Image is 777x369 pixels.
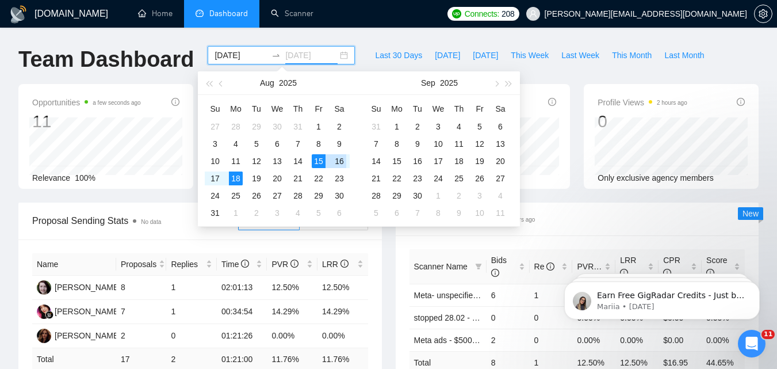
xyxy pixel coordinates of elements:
td: 2025-09-10 [428,135,449,153]
span: Replies [171,258,204,271]
div: 12 [250,154,263,168]
td: 2025-09-01 [386,118,407,135]
td: 2025-08-04 [225,135,246,153]
td: 2025-08-01 [308,118,329,135]
td: 2025-10-04 [490,187,511,204]
td: 0 [530,329,573,351]
div: 17 [208,172,222,185]
img: IK [37,329,51,343]
div: 29 [390,189,404,203]
td: 2025-09-21 [366,170,386,187]
div: 31 [369,120,383,134]
th: Th [449,100,469,118]
span: filter [473,258,484,275]
div: 17 [431,154,445,168]
span: Profile Views [598,96,687,109]
p: Message from Mariia, sent 6d ago [50,44,198,55]
div: 20 [270,172,284,185]
span: Bids [491,256,507,277]
div: 28 [291,189,305,203]
td: 2025-09-27 [490,170,511,187]
div: 3 [473,189,487,203]
iframe: Intercom live chat [738,330,765,357]
span: Dashboard [209,9,248,18]
span: [DATE] [435,49,460,62]
time: 2 hours ago [505,216,535,223]
div: 8 [312,137,326,151]
div: 29 [250,120,263,134]
span: Last Month [664,49,704,62]
span: Score [706,256,728,277]
span: Scanner Name [414,262,468,271]
td: 0 [530,306,573,329]
span: user [529,10,537,18]
td: 2025-08-16 [329,153,350,170]
span: This Week [511,49,549,62]
td: 2025-08-03 [205,135,225,153]
th: Mo [386,100,407,118]
div: 10 [473,206,487,220]
span: PVR [271,260,298,269]
td: 2025-09-07 [366,135,386,153]
td: 2025-08-24 [205,187,225,204]
td: 2025-08-20 [267,170,288,187]
button: Last Month [658,46,710,64]
span: filter [475,263,482,270]
div: 3 [431,120,445,134]
div: 15 [390,154,404,168]
th: Th [288,100,308,118]
a: setting [754,9,772,18]
a: NK[PERSON_NAME] [37,306,121,315]
div: 4 [493,189,507,203]
div: 5 [250,137,263,151]
td: 2025-10-09 [449,204,469,222]
div: [PERSON_NAME] [55,329,121,342]
td: 0.00% [267,324,317,348]
td: 2025-07-28 [225,118,246,135]
span: 11 [761,330,775,339]
div: 7 [411,206,424,220]
iframe: Intercom notifications message [547,257,777,338]
td: 2025-09-29 [386,187,407,204]
div: 22 [390,172,404,185]
img: upwork-logo.png [452,9,461,18]
div: 2 [332,120,346,134]
td: $0.00 [659,329,702,351]
div: 7 [291,137,305,151]
td: 2025-08-25 [225,187,246,204]
td: 12.50% [317,276,368,300]
div: 19 [473,154,487,168]
button: [DATE] [428,46,466,64]
td: 0.00% [702,329,745,351]
td: 2025-09-04 [288,204,308,222]
th: Mo [225,100,246,118]
div: 24 [208,189,222,203]
td: 2025-07-27 [205,118,225,135]
td: 2025-09-28 [366,187,386,204]
td: 00:34:54 [217,300,267,324]
td: 1 [166,300,217,324]
img: gigradar-bm.png [45,311,53,319]
span: Relevance [32,173,70,182]
div: 1 [390,120,404,134]
div: 27 [493,172,507,185]
td: 2025-08-30 [329,187,350,204]
span: info-circle [241,260,249,268]
div: [PERSON_NAME] [55,281,121,294]
td: 12.50% [267,276,317,300]
div: 2 [411,120,424,134]
td: 2025-09-22 [386,170,407,187]
td: 01:21:26 [217,324,267,348]
a: Meta ads - $500+/$30+ - Feedback+/cost1k+ -AI [414,336,587,345]
td: 2025-09-06 [490,118,511,135]
button: Last 30 Days [369,46,428,64]
a: searchScanner [271,9,313,18]
td: 2025-08-02 [329,118,350,135]
td: 0.00% [615,329,659,351]
td: 2025-07-31 [288,118,308,135]
td: 2025-08-05 [246,135,267,153]
div: 26 [250,189,263,203]
td: 2025-09-09 [407,135,428,153]
div: 1 [229,206,243,220]
div: 31 [208,206,222,220]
